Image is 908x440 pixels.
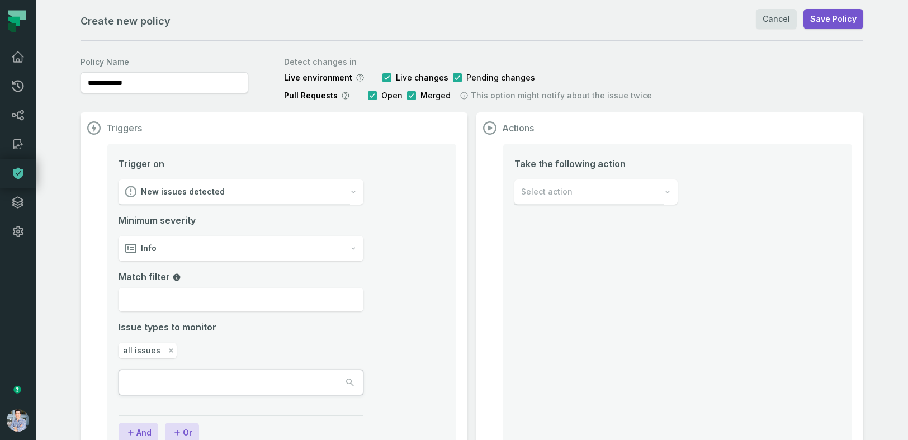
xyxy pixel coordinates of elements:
span: Select action [521,186,573,197]
label: Policy Name [81,56,248,68]
span: Pending changes [466,72,535,83]
span: Take the following action [514,157,678,171]
button: Select action [514,179,678,205]
a: Cancel [756,9,797,29]
span: Live changes [396,72,448,83]
span: Live environment [284,72,352,83]
img: avatar of Alon Nafta [7,409,29,432]
span: Issue types to monitor [119,320,216,334]
label: Detect changes in [284,56,652,68]
span: New issues detected [141,186,225,197]
label: Match filter field [119,270,363,283]
div: Tooltip anchor [12,385,22,395]
h1: Create new policy [81,13,171,29]
span: Trigger on [119,157,164,171]
input: Match filter field [119,288,363,311]
span: all issues [123,345,160,356]
button: New issues detected [119,179,363,205]
span: Match filter [119,271,181,282]
span: This option might notify about the issue twice [471,90,652,101]
button: Save Policy [803,9,863,29]
button: Info [119,236,363,261]
span: Pull Requests [284,90,338,101]
span: Minimum severity [119,214,363,227]
h1: Triggers [106,122,142,134]
span: Merged [420,90,451,101]
span: Info [141,243,157,254]
span: Open [381,90,403,101]
h1: Actions [502,122,534,134]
